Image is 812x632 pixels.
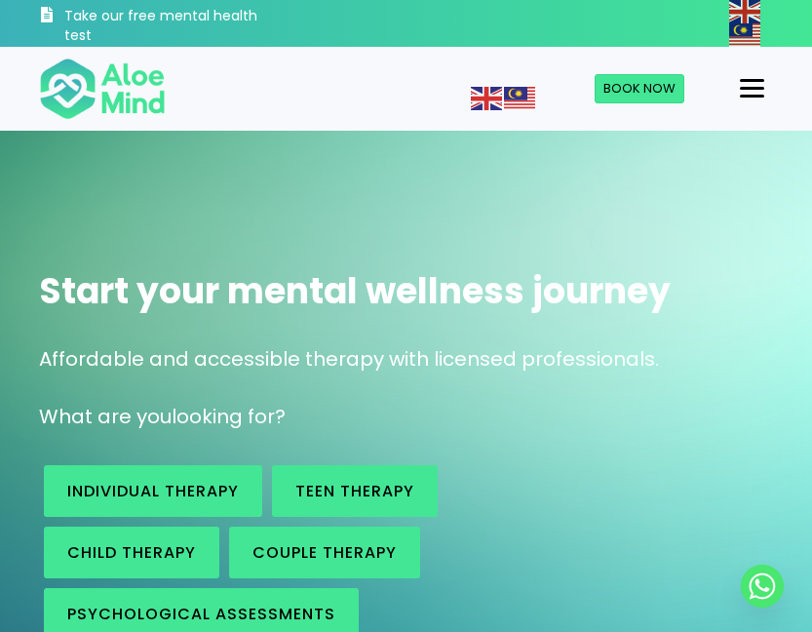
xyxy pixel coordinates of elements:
[67,541,196,564] span: Child Therapy
[44,465,262,517] a: Individual therapy
[67,480,239,502] span: Individual therapy
[67,603,335,625] span: Psychological assessments
[595,74,684,103] a: Book Now
[39,57,166,121] img: Aloe mind Logo
[39,345,773,374] p: Affordable and accessible therapy with licensed professionals.
[39,5,259,47] a: Take our free mental health test
[272,465,438,517] a: Teen Therapy
[39,403,172,430] span: What are you
[741,565,784,608] a: Whatsapp
[504,88,537,107] a: Malay
[729,24,762,44] a: Malay
[295,480,414,502] span: Teen Therapy
[729,23,760,47] img: ms
[732,72,772,105] button: Menu
[729,1,762,20] a: English
[471,87,502,110] img: en
[252,541,397,564] span: Couple therapy
[44,527,219,578] a: Child Therapy
[229,527,420,578] a: Couple therapy
[64,7,259,45] h3: Take our free mental health test
[603,79,676,98] span: Book Now
[471,88,504,107] a: English
[172,403,286,430] span: looking for?
[504,87,535,110] img: ms
[39,266,671,316] span: Start your mental wellness journey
